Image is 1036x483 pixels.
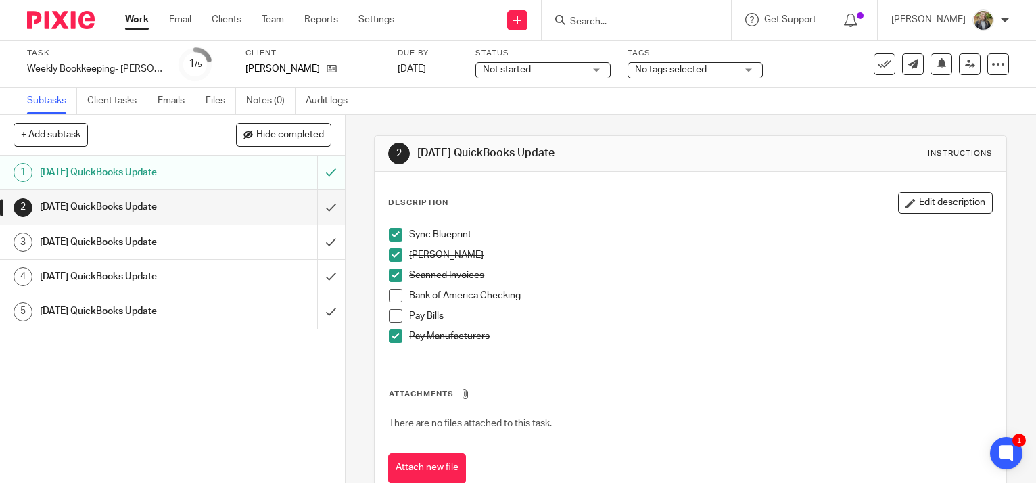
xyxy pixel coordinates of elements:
a: Work [125,13,149,26]
img: Pixie [27,11,95,29]
span: Hide completed [256,130,324,141]
h1: [DATE] QuickBooks Update [417,146,720,160]
a: Audit logs [306,88,358,114]
a: Team [262,13,284,26]
input: Search [569,16,690,28]
span: Get Support [764,15,816,24]
div: 2 [14,198,32,217]
label: Client [245,48,381,59]
p: Pay Bills [409,309,992,323]
div: 1 [14,163,32,182]
span: There are no files attached to this task. [389,419,552,428]
p: Pay Manufacturers [409,329,992,343]
h1: [DATE] QuickBooks Update [40,267,216,287]
button: Hide completed [236,123,331,146]
p: Description [388,198,448,208]
h1: [DATE] QuickBooks Update [40,232,216,252]
span: [DATE] [398,64,426,74]
a: Emails [158,88,195,114]
a: Settings [358,13,394,26]
a: Reports [304,13,338,26]
button: Edit description [898,192,993,214]
div: 5 [14,302,32,321]
div: Weekly Bookkeeping- Petruzzi [27,62,162,76]
p: [PERSON_NAME] [245,62,320,76]
div: Weekly Bookkeeping- [PERSON_NAME] [27,62,162,76]
a: Email [169,13,191,26]
p: [PERSON_NAME] [409,248,992,262]
h1: [DATE] QuickBooks Update [40,162,216,183]
small: /5 [195,61,202,68]
p: Sync Blueprint [409,228,992,241]
div: 4 [14,267,32,286]
button: + Add subtask [14,123,88,146]
span: Not started [483,65,531,74]
span: Attachments [389,390,454,398]
div: 3 [14,233,32,252]
div: 2 [388,143,410,164]
label: Tags [628,48,763,59]
a: Files [206,88,236,114]
p: Bank of America Checking [409,289,992,302]
label: Task [27,48,162,59]
p: [PERSON_NAME] [891,13,966,26]
div: 1 [1012,434,1026,447]
a: Subtasks [27,88,77,114]
a: Client tasks [87,88,147,114]
label: Due by [398,48,458,59]
label: Status [475,48,611,59]
a: Notes (0) [246,88,296,114]
div: 1 [189,56,202,72]
div: Instructions [928,148,993,159]
span: No tags selected [635,65,707,74]
h1: [DATE] QuickBooks Update [40,197,216,217]
p: Scanned Invoices [409,269,992,282]
a: Clients [212,13,241,26]
img: image.jpg [972,9,994,31]
h1: [DATE] QuickBooks Update [40,301,216,321]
